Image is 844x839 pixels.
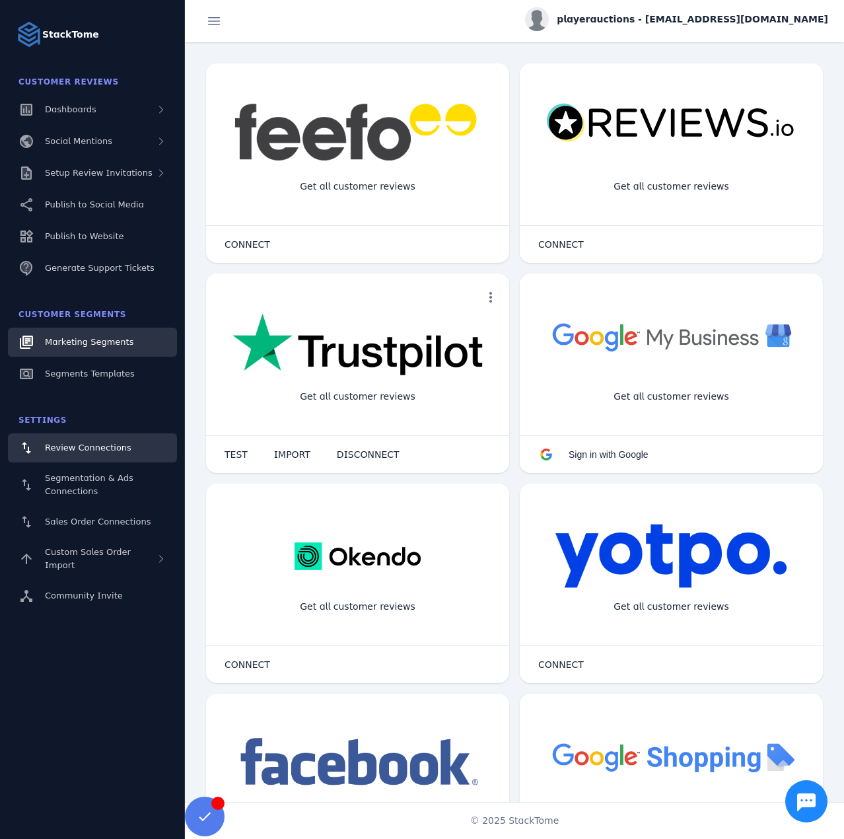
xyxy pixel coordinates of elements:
span: IMPORT [274,450,310,459]
span: Sales Order Connections [45,517,151,527]
div: Import Products from Google [593,799,749,834]
img: profile.jpg [525,7,549,31]
span: CONNECT [225,660,270,669]
span: playerauctions - [EMAIL_ADDRESS][DOMAIN_NAME] [557,13,828,26]
button: TEST [211,441,261,468]
span: DISCONNECT [337,450,400,459]
span: Settings [18,416,67,425]
img: okendo.webp [295,523,421,589]
span: Dashboards [45,104,96,114]
span: Publish to Social Media [45,200,144,209]
a: Community Invite [8,581,177,610]
span: TEST [225,450,248,459]
a: Publish to Social Media [8,190,177,219]
div: Get all customer reviews [289,379,426,414]
span: Review Connections [45,443,131,453]
span: Custom Sales Order Import [45,547,131,570]
img: feefo.png [232,103,483,161]
span: Publish to Website [45,231,123,241]
img: googleshopping.png [546,733,796,780]
div: Get all customer reviews [289,589,426,624]
img: googlebusiness.png [546,313,796,360]
button: IMPORT [261,441,324,468]
a: Segmentation & Ads Connections [8,465,177,505]
a: Publish to Website [8,222,177,251]
span: Marketing Segments [45,337,133,347]
button: Sign in with Google [525,441,662,468]
img: yotpo.png [555,523,788,589]
span: Social Mentions [45,136,112,146]
span: Community Invite [45,591,123,601]
div: Get all customer reviews [289,169,426,204]
a: Generate Support Tickets [8,254,177,283]
span: Segmentation & Ads Connections [45,473,133,496]
div: Get all customer reviews [603,169,740,204]
button: DISCONNECT [324,441,413,468]
span: Generate Support Tickets [45,263,155,273]
strong: StackTome [42,28,99,42]
span: CONNECT [225,240,270,249]
span: Customer Segments [18,310,126,319]
span: CONNECT [538,660,584,669]
div: Get all customer reviews [603,379,740,414]
span: CONNECT [538,240,584,249]
span: Segments Templates [45,369,135,379]
span: Setup Review Invitations [45,168,153,178]
a: Sales Order Connections [8,507,177,536]
span: Sign in with Google [569,449,649,460]
img: trustpilot.png [232,313,483,378]
div: Get all customer reviews [603,589,740,624]
button: more [477,284,504,310]
button: playerauctions - [EMAIL_ADDRESS][DOMAIN_NAME] [525,7,828,31]
button: CONNECT [211,231,283,258]
a: Review Connections [8,433,177,462]
a: Marketing Segments [8,328,177,357]
button: CONNECT [525,651,597,678]
img: facebook.png [232,733,483,792]
span: © 2025 StackTome [470,814,559,828]
button: CONNECT [525,231,597,258]
a: Segments Templates [8,359,177,388]
img: Logo image [16,21,42,48]
button: CONNECT [211,651,283,678]
img: reviewsio.svg [546,103,796,143]
span: Customer Reviews [18,77,119,87]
